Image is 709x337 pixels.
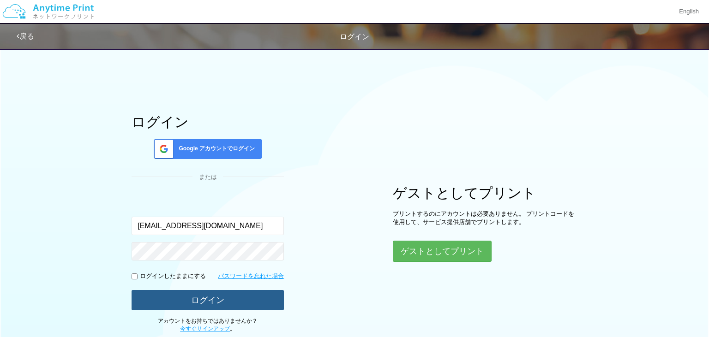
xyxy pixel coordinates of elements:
[180,325,230,332] a: 今すぐサインアップ
[132,290,284,310] button: ログイン
[132,173,284,182] div: または
[180,325,235,332] span: 。
[132,317,284,333] p: アカウントをお持ちではありませんか？
[393,241,492,262] button: ゲストとしてプリント
[140,272,206,281] p: ログインしたままにする
[393,210,577,227] p: プリントするのにアカウントは必要ありません。 プリントコードを使用して、サービス提供店舗でプリントします。
[218,272,284,281] a: パスワードを忘れた場合
[17,32,34,40] a: 戻る
[340,33,369,41] span: ログイン
[393,185,577,201] h1: ゲストとしてプリント
[175,145,255,153] span: Google アカウントでログイン
[132,217,284,235] input: メールアドレス
[132,114,284,130] h1: ログイン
